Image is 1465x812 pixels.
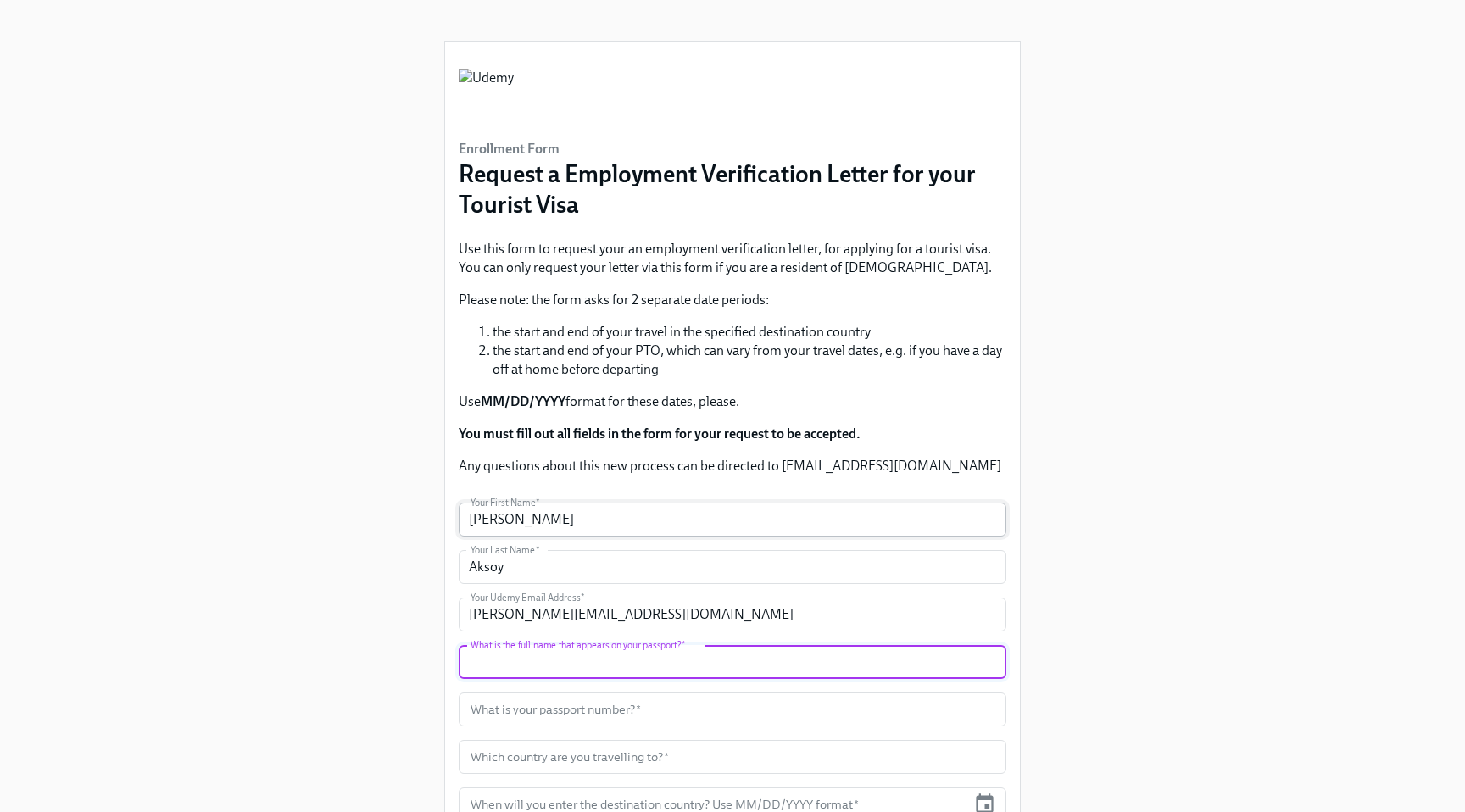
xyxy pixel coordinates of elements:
[493,342,1006,379] li: the start and end of your PTO, which can vary from your travel dates, e.g. if you have a day off ...
[493,323,1006,342] li: the start and end of your travel in the specified destination country
[459,291,1006,309] p: Please note: the form asks for 2 separate date periods:
[459,140,1006,159] h6: Enrollment Form
[481,393,565,409] strong: MM/DD/YYYY
[459,159,1006,220] h3: Request a Employment Verification Letter for your Tourist Visa
[459,457,1006,476] p: Any questions about this new process can be directed to [EMAIL_ADDRESS][DOMAIN_NAME]
[459,69,514,120] img: Udemy
[459,425,861,442] strong: You must fill out all fields in the form for your request to be accepted.
[459,392,1006,411] p: Use format for these dates, please.
[459,240,1006,277] p: Use this form to request your an employment verification letter, for applying for a tourist visa....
